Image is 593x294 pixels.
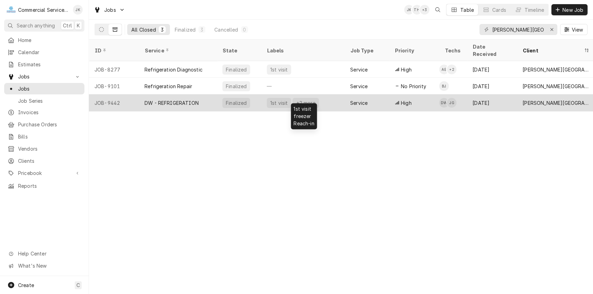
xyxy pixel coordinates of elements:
[225,83,247,90] div: Finalized
[200,26,204,33] div: 3
[4,107,84,118] a: Invoices
[225,66,247,73] div: Finalized
[546,24,557,35] button: Erase input
[145,83,192,90] div: Refrigeration Repair
[350,83,368,90] div: Service
[522,99,589,107] div: [PERSON_NAME][GEOGRAPHIC_DATA]
[18,169,71,177] span: Pricebook
[551,4,587,15] button: New Job
[145,99,199,107] div: DW - REFRIGERATION
[18,109,81,116] span: Invoices
[412,5,422,15] div: TH
[439,81,449,91] div: Brandon Johnson's Avatar
[131,26,156,33] div: All Closed
[6,5,16,15] div: C
[267,47,339,54] div: Labels
[242,26,247,33] div: 0
[439,65,449,74] div: AE
[18,85,81,92] span: Jobs
[94,47,132,54] div: ID
[4,71,84,82] a: Go to Jobs
[63,22,72,29] span: Ctrl
[350,47,384,54] div: Job Type
[522,66,589,73] div: [PERSON_NAME][GEOGRAPHIC_DATA]
[104,6,116,14] span: Jobs
[261,78,345,94] div: —
[89,78,139,94] div: JOB-9101
[222,47,256,54] div: State
[4,180,84,192] a: Reports
[460,6,474,14] div: Table
[447,98,456,108] div: Joey Gallegos's Avatar
[6,5,16,15] div: Commercial Service Co.'s Avatar
[467,94,517,111] div: [DATE]
[4,34,84,46] a: Home
[73,5,83,15] div: John Key's Avatar
[445,47,461,54] div: Techs
[4,248,84,259] a: Go to Help Center
[492,24,544,35] input: Keyword search
[17,22,55,29] span: Search anything
[18,6,69,14] div: Commercial Service Co.
[18,262,80,269] span: What's New
[561,6,585,14] span: New Job
[73,5,83,15] div: JK
[467,78,517,94] div: [DATE]
[4,155,84,167] a: Clients
[18,49,81,56] span: Calendar
[395,47,432,54] div: Priority
[492,6,506,14] div: Cards
[4,119,84,130] a: Purchase Orders
[447,98,456,108] div: JG
[76,282,80,289] span: C
[18,133,81,140] span: Bills
[525,6,544,14] div: Timeline
[522,47,582,54] div: Client
[214,26,238,33] div: Cancelled
[4,260,84,271] a: Go to What's New
[350,99,368,107] div: Service
[447,65,456,74] div: + 2
[4,143,84,154] a: Vendors
[404,5,414,15] div: John Key's Avatar
[570,26,584,33] span: View
[4,167,84,179] a: Go to Pricebook
[270,99,288,107] div: 1st visit
[4,83,84,94] a: Jobs
[401,66,412,73] span: High
[4,19,84,32] button: Search anythingCtrlK
[145,47,210,54] div: Service
[4,131,84,142] a: Bills
[160,26,164,33] div: 3
[18,157,81,165] span: Clients
[350,66,368,73] div: Service
[295,99,316,107] div: +2 more
[18,145,81,152] span: Vendors
[270,66,288,73] div: 1st visit
[4,59,84,70] a: Estimates
[4,95,84,107] a: Job Series
[467,61,517,78] div: [DATE]
[439,81,449,91] div: BJ
[4,47,84,58] a: Calendar
[91,4,128,16] a: Go to Jobs
[401,83,426,90] span: No Priority
[77,22,80,29] span: K
[175,26,196,33] div: Finalized
[18,97,81,104] span: Job Series
[18,36,81,44] span: Home
[89,94,139,111] div: JOB-9442
[18,73,71,80] span: Jobs
[420,5,429,15] div: + 3
[404,5,414,15] div: JK
[522,83,589,90] div: [PERSON_NAME][GEOGRAPHIC_DATA]
[432,4,443,15] button: Open search
[145,66,203,73] div: Refrigeration Diagnostic
[18,250,80,257] span: Help Center
[225,99,247,107] div: Finalized
[18,182,81,190] span: Reports
[291,103,317,129] div: 1st visit freezer Reach-in
[560,24,587,35] button: View
[18,121,81,128] span: Purchase Orders
[18,282,34,288] span: Create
